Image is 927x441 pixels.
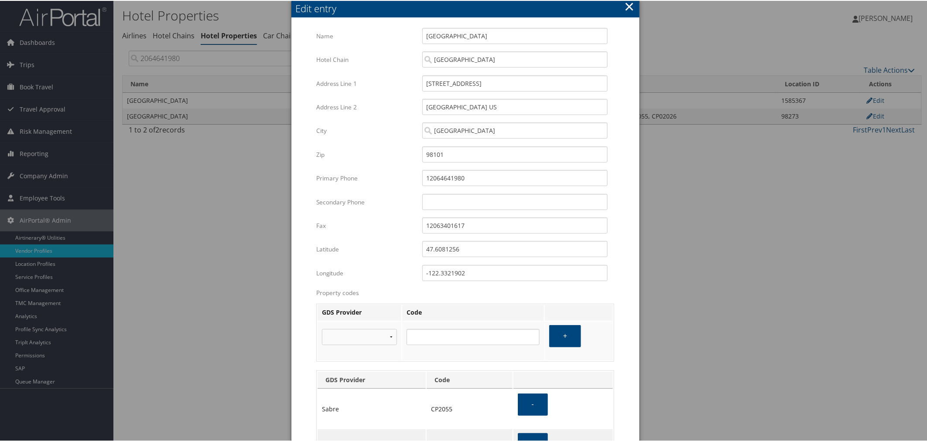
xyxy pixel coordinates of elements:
[318,304,401,320] th: GDS Provider
[316,27,415,44] label: Name
[316,75,415,91] label: Address Line 1
[316,169,415,186] label: Primary Phone
[318,389,426,427] td: Sabre
[316,217,415,233] label: Fax
[518,393,548,415] button: -
[402,304,544,320] th: Code
[296,1,640,14] div: Edit entry
[427,389,513,427] td: CP2055
[316,264,415,281] label: Longitude
[316,146,415,162] label: Zip
[316,240,415,257] label: Latitude
[318,371,426,388] th: GDS Provider: activate to sort column descending
[427,371,513,388] th: Code: activate to sort column ascending
[316,122,415,138] label: City
[316,98,415,115] label: Address Line 2
[316,288,614,296] label: Property codes
[316,193,415,210] label: Secondary Phone
[513,371,613,388] th: : activate to sort column ascending
[549,324,581,346] button: +
[316,51,415,67] label: Hotel Chain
